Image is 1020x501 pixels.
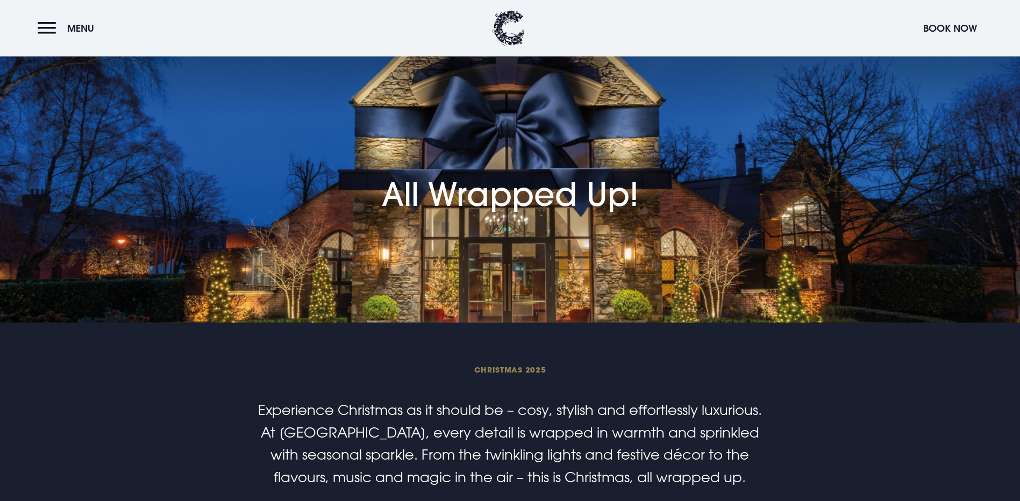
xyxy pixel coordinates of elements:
span: Christmas 2025 [254,364,766,375]
p: Experience Christmas as it should be – cosy, stylish and effortlessly luxurious. At [GEOGRAPHIC_D... [254,399,766,488]
button: Menu [38,17,99,40]
span: Menu [67,22,94,34]
h1: All Wrapped Up! [382,114,639,213]
img: Clandeboye Lodge [493,11,525,46]
button: Book Now [918,17,982,40]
